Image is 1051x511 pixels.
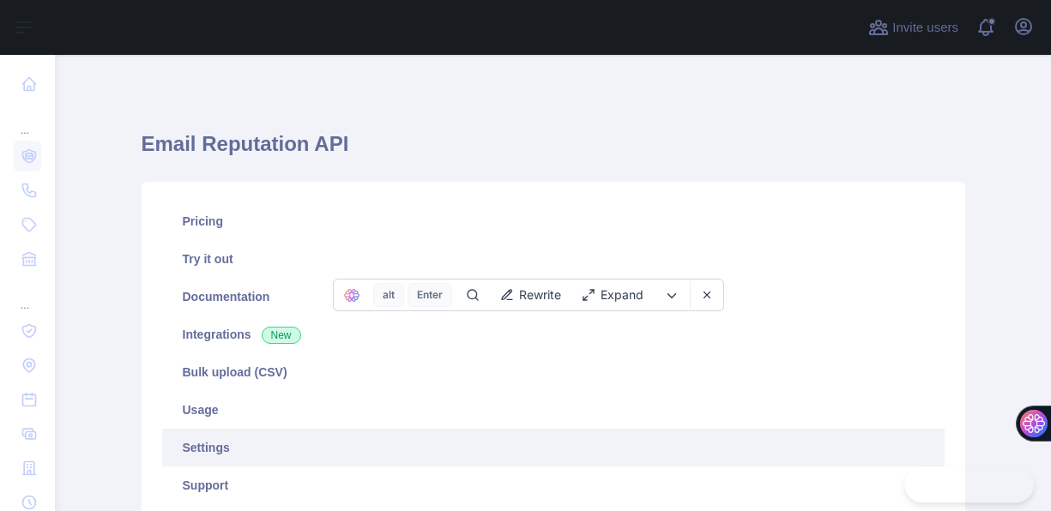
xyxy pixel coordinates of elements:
[14,103,41,137] div: ...
[162,429,945,466] a: Settings
[162,278,945,316] a: Documentation
[904,466,1034,502] iframe: Toggle Customer Support
[162,316,945,353] a: Integrations New
[162,466,945,504] a: Support
[262,327,301,344] span: New
[162,240,945,278] a: Try it out
[865,14,962,41] button: Invite users
[142,130,965,171] h1: Email Reputation API
[892,18,958,38] span: Invite users
[162,353,945,391] a: Bulk upload (CSV)
[14,278,41,312] div: ...
[162,202,945,240] a: Pricing
[162,391,945,429] a: Usage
